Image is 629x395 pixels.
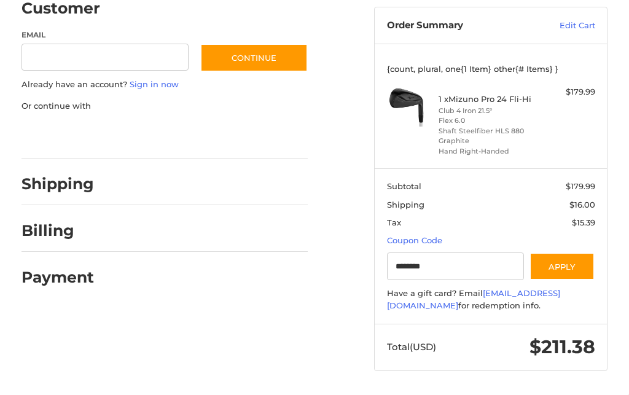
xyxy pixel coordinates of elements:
[387,181,421,191] span: Subtotal
[17,124,109,146] iframe: PayPal-paypal
[529,252,595,280] button: Apply
[439,146,540,157] li: Hand Right-Handed
[21,29,189,41] label: Email
[21,100,308,112] p: Or continue with
[439,106,540,116] li: Club 4 Iron 21.5°
[439,126,540,146] li: Shaft Steelfiber HLS 880 Graphite
[200,44,308,72] button: Continue
[387,217,401,227] span: Tax
[387,252,524,280] input: Gift Certificate or Coupon Code
[543,86,595,98] div: $179.99
[387,287,595,311] div: Have a gift card? Email for redemption info.
[387,341,436,353] span: Total (USD)
[387,288,560,310] a: [EMAIL_ADDRESS][DOMAIN_NAME]
[387,20,529,32] h3: Order Summary
[439,115,540,126] li: Flex 6.0
[572,217,595,227] span: $15.39
[387,64,595,74] h3: {count, plural, one{1 Item} other{# Items} }
[21,79,308,91] p: Already have an account?
[130,79,179,89] a: Sign in now
[439,94,540,104] h4: 1 x Mizuno Pro 24 Fli-Hi
[529,335,595,358] span: $211.38
[387,200,424,209] span: Shipping
[21,174,94,194] h2: Shipping
[122,124,214,146] iframe: PayPal-paylater
[387,235,442,245] a: Coupon Code
[529,20,595,32] a: Edit Cart
[21,268,94,287] h2: Payment
[566,181,595,191] span: $179.99
[21,221,93,240] h2: Billing
[569,200,595,209] span: $16.00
